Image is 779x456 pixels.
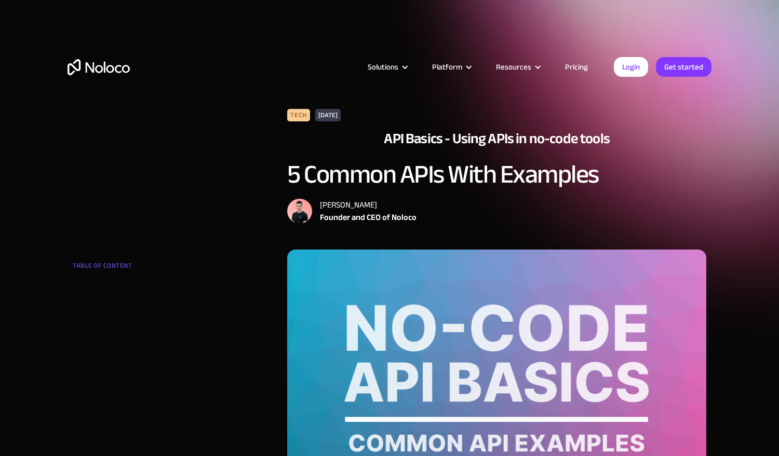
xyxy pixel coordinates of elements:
[320,211,417,224] div: Founder and CEO of Noloco
[320,199,417,211] div: [PERSON_NAME]
[614,57,648,77] a: Login
[73,258,198,279] div: TABLE OF CONTENT
[368,60,398,74] div: Solutions
[552,60,601,74] a: Pricing
[483,60,552,74] div: Resources
[355,60,419,74] div: Solutions
[287,160,706,188] h1: 5 Common APIs With Examples
[432,60,462,74] div: Platform
[419,60,483,74] div: Platform
[496,60,531,74] div: Resources
[68,59,130,75] a: home
[656,57,711,77] a: Get started
[384,129,609,148] h2: API Basics - Using APIs in no-code tools
[384,129,609,160] a: API Basics - Using APIs in no-code tools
